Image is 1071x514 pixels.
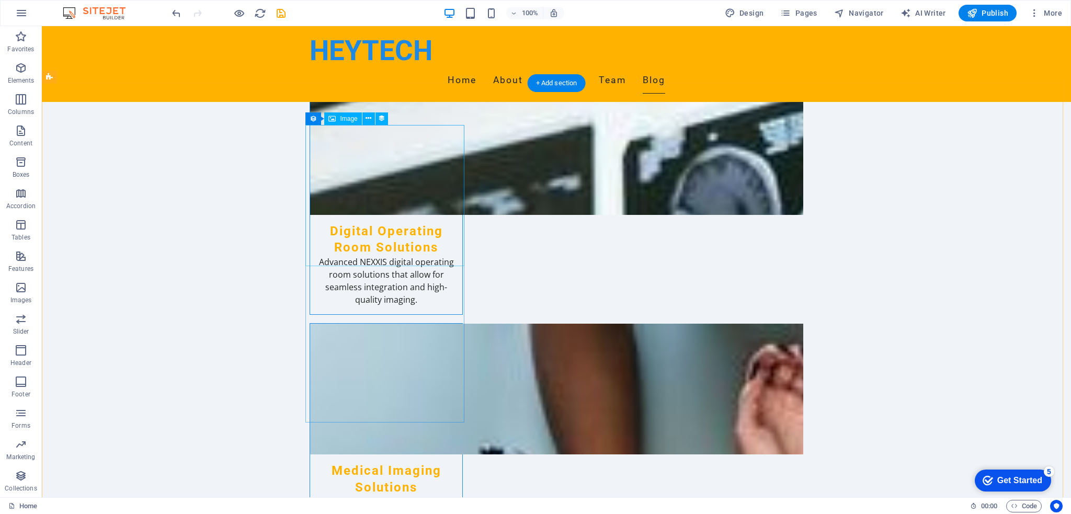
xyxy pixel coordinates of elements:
p: Images [10,296,32,304]
span: Navigator [834,8,884,18]
span: More [1029,8,1062,18]
span: Design [725,8,764,18]
button: Code [1006,500,1042,512]
p: Columns [8,108,34,116]
button: undo [170,7,183,19]
button: Click here to leave preview mode and continue editing [233,7,245,19]
span: Code [1011,500,1037,512]
p: Elements [8,76,35,85]
div: + Add section [528,74,586,92]
p: Boxes [13,170,30,179]
button: Pages [776,5,821,21]
p: Favorites [7,45,34,53]
img: Editor Logo [60,7,139,19]
i: Reload page [254,7,266,19]
div: Design (Ctrl+Alt+Y) [721,5,768,21]
button: Usercentrics [1050,500,1063,512]
span: Image [340,116,357,122]
button: reload [254,7,266,19]
p: Header [10,359,31,367]
p: Slider [13,327,29,336]
a: Click to cancel selection. Double-click to open Pages [8,500,37,512]
button: Publish [959,5,1017,21]
p: Footer [12,390,30,398]
p: Features [8,265,33,273]
h6: 100% [522,7,539,19]
button: 100% [506,7,543,19]
i: On resize automatically adjust zoom level to fit chosen device. [549,8,559,18]
div: Get Started 5 items remaining, 0% complete [8,5,85,27]
span: 00 00 [981,500,997,512]
button: Navigator [830,5,888,21]
span: AI Writer [901,8,946,18]
button: Design [721,5,768,21]
p: Tables [12,233,30,242]
button: save [275,7,287,19]
p: Content [9,139,32,147]
span: Publish [967,8,1008,18]
i: Save (Ctrl+S) [275,7,287,19]
i: Undo: Edit headline (Ctrl+Z) [170,7,183,19]
button: More [1025,5,1066,21]
p: Accordion [6,202,36,210]
div: 5 [77,2,88,13]
p: Marketing [6,453,35,461]
p: Forms [12,421,30,430]
span: : [988,502,990,510]
span: Pages [780,8,817,18]
button: AI Writer [896,5,950,21]
div: Get Started [31,12,76,21]
p: Collections [5,484,37,493]
h6: Session time [970,500,998,512]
